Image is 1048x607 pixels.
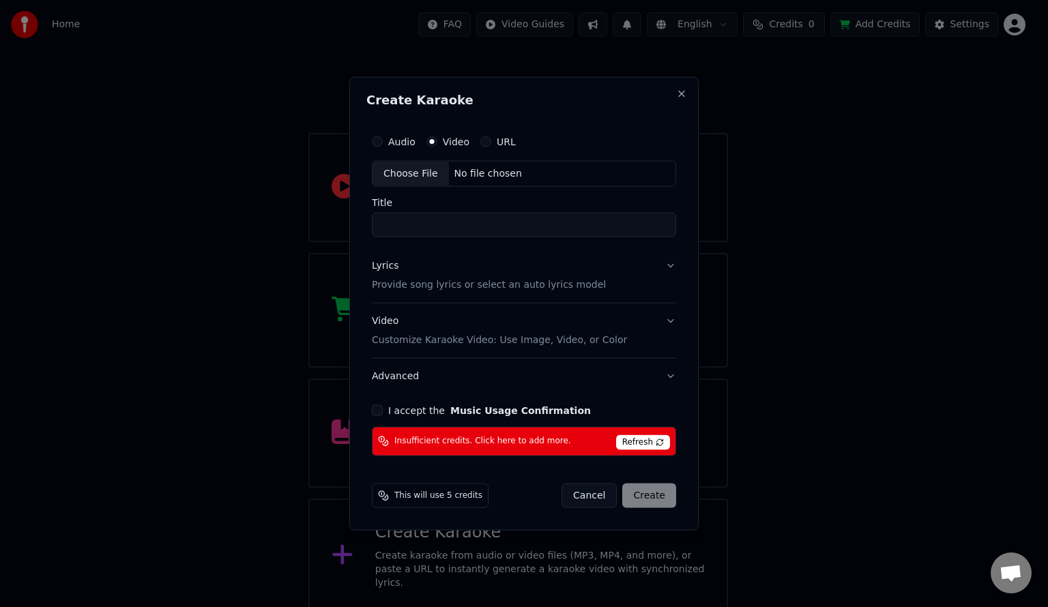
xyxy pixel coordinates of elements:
div: Video [372,314,627,347]
span: Insufficient credits. Click here to add more. [394,436,571,447]
p: Customize Karaoke Video: Use Image, Video, or Color [372,333,627,346]
label: Video [443,137,469,147]
button: I accept the [450,405,591,415]
button: Advanced [372,358,676,394]
p: Provide song lyrics or select an auto lyrics model [372,278,606,292]
button: Cancel [562,483,617,507]
label: Audio [388,137,416,147]
label: Title [372,198,676,207]
div: Choose File [373,162,449,186]
span: Refresh [616,434,670,449]
label: I accept the [388,405,591,415]
span: This will use 5 credits [394,490,482,501]
button: LyricsProvide song lyrics or select an auto lyrics model [372,248,676,303]
label: URL [497,137,516,147]
div: Lyrics [372,259,398,273]
div: No file chosen [449,167,527,181]
button: VideoCustomize Karaoke Video: Use Image, Video, or Color [372,303,676,358]
h2: Create Karaoke [366,94,682,106]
